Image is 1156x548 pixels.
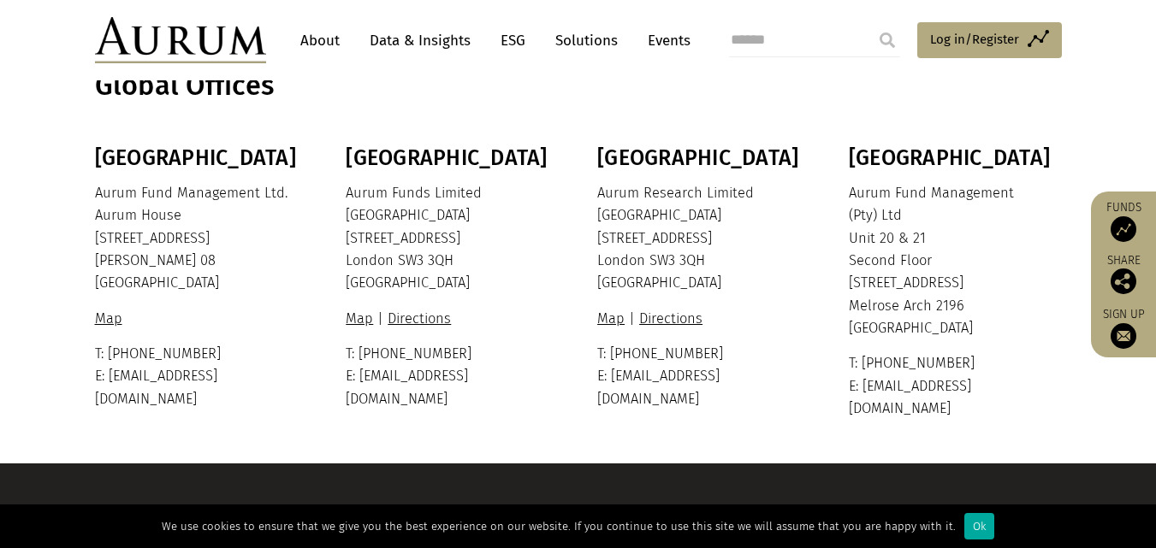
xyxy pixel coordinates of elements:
a: Map [597,310,629,327]
a: Log in/Register [917,22,1062,58]
p: T: [PHONE_NUMBER] E: [EMAIL_ADDRESS][DOMAIN_NAME] [95,343,304,410]
h3: [GEOGRAPHIC_DATA] [597,145,806,171]
h3: [GEOGRAPHIC_DATA] [849,145,1058,171]
a: Directions [635,310,707,327]
h3: [GEOGRAPHIC_DATA] [95,145,304,171]
div: Share [1100,255,1147,294]
a: Directions [383,310,455,327]
img: Aurum [95,17,266,63]
input: Submit [870,23,904,57]
p: T: [PHONE_NUMBER] E: [EMAIL_ADDRESS][DOMAIN_NAME] [346,343,554,410]
h1: Global Offices [95,69,1058,103]
p: Aurum Research Limited [GEOGRAPHIC_DATA] [STREET_ADDRESS] London SW3 3QH [GEOGRAPHIC_DATA] [597,182,806,295]
img: Sign up to our newsletter [1111,323,1136,349]
p: Aurum Fund Management Ltd. Aurum House [STREET_ADDRESS] [PERSON_NAME] 08 [GEOGRAPHIC_DATA] [95,182,304,295]
a: About [292,25,348,56]
a: Sign up [1100,307,1147,349]
p: T: [PHONE_NUMBER] E: [EMAIL_ADDRESS][DOMAIN_NAME] [597,343,806,410]
img: Access Funds [1111,216,1136,242]
p: Aurum Fund Management (Pty) Ltd Unit 20 & 21 Second Floor [STREET_ADDRESS] Melrose Arch 2196 [GEO... [849,182,1058,340]
div: Ok [964,513,994,539]
img: Share this post [1111,268,1136,294]
h3: [GEOGRAPHIC_DATA] [346,145,554,171]
span: Log in/Register [930,29,1019,50]
a: Funds [1100,200,1147,242]
a: ESG [492,25,534,56]
a: Map [95,310,127,327]
a: Map [346,310,377,327]
p: Aurum Funds Limited [GEOGRAPHIC_DATA] [STREET_ADDRESS] London SW3 3QH [GEOGRAPHIC_DATA] [346,182,554,295]
a: Solutions [547,25,626,56]
p: | [597,308,806,330]
p: T: [PHONE_NUMBER] E: [EMAIL_ADDRESS][DOMAIN_NAME] [849,352,1058,420]
p: | [346,308,554,330]
a: Events [639,25,691,56]
a: Data & Insights [361,25,479,56]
